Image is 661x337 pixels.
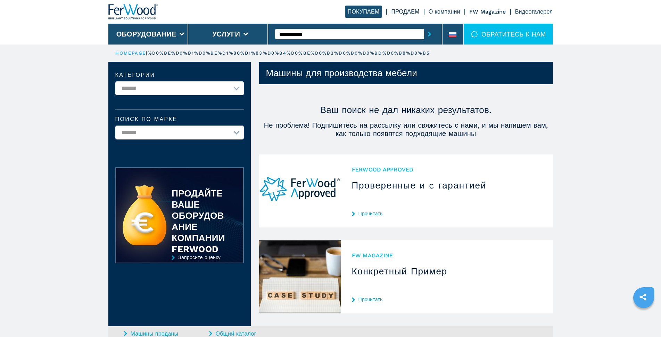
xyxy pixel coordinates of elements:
[266,67,418,79] h1: Машины для производства мебели
[108,4,158,19] img: Ferwood
[515,8,553,15] a: Видеогалерея
[172,188,229,255] div: ПРОДАЙТЕ ВАШЕ ОБОРУДОВАНИЕ КОМПАНИИ FERWOOD
[146,50,147,56] span: |
[115,117,244,122] label: Поиск по марке
[212,30,240,38] button: Услуги
[464,24,553,45] div: ОБРАТИТЕСЬ К НАМ
[391,8,419,15] a: ПРОДАЕМ
[259,121,553,138] span: Не проблема! Подпишитесь на рассылку или свяжитесь с нами, и мы напишем вам, как только появятся ...
[352,180,542,191] h3: Проверенные и c гарантией
[352,166,542,174] span: Ferwood Approved
[115,72,244,78] label: категории
[148,50,430,56] p: %D0%BE%D0%B1%D0%BE%D1%80%D1%83%D0%B4%D0%BE%D0%B2%D0%B0%D0%BD%D0%B8%D0%B5
[115,50,146,56] a: HOMEPAGE
[424,26,435,42] button: submit-button
[631,306,656,332] iframe: Chat
[259,154,341,227] img: Проверенные и c гарантией
[345,6,382,18] a: ПОКУПАЕМ
[352,266,542,277] h3: Конкретный Пример
[259,240,341,313] img: Конкретный Пример
[116,30,176,38] button: Оборудование
[471,31,478,38] img: ОБРАТИТЕСЬ К НАМ
[259,104,553,115] p: Ваш поиск не дал никаких результатов.
[352,297,542,302] a: Прочитать
[115,255,244,280] a: Запросите оценку
[429,8,460,15] a: О компании
[352,251,542,259] span: FW MAGAZINE
[634,288,652,306] a: sharethis
[352,211,542,216] a: Прочитать
[469,8,506,15] a: FW Magazine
